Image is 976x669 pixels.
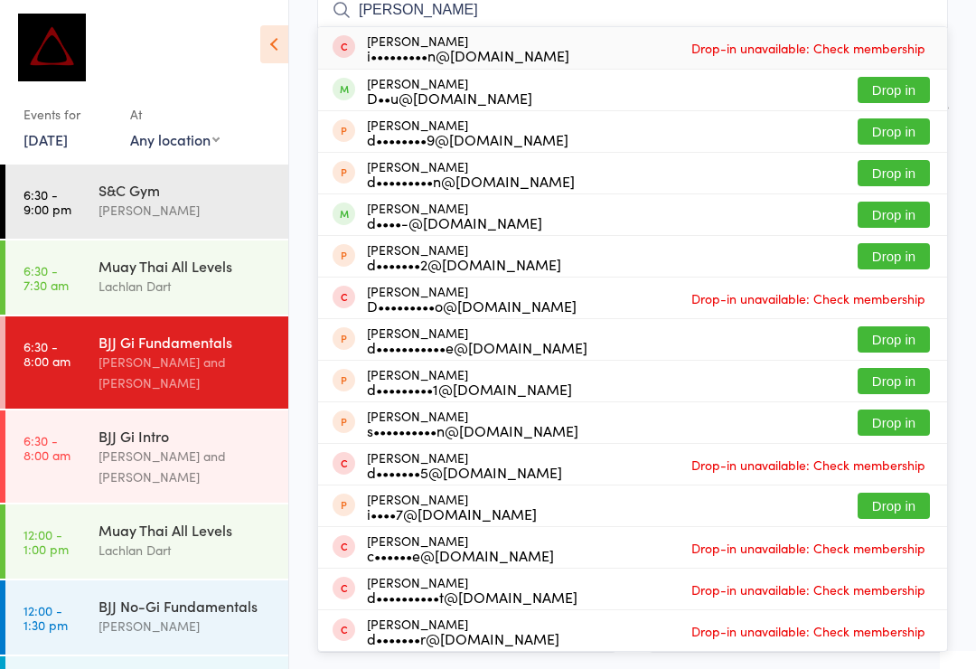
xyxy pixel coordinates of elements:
button: Drop in [858,77,930,103]
time: 6:30 - 7:30 am [23,263,69,292]
div: i••••7@[DOMAIN_NAME] [367,506,537,521]
span: Drop-in unavailable: Check membership [687,534,930,561]
div: Muay Thai All Levels [99,520,273,540]
div: Lachlan Dart [99,276,273,297]
div: d•••••••••n@[DOMAIN_NAME] [367,174,575,188]
button: Drop in [858,160,930,186]
a: [DATE] [23,129,68,149]
a: 6:30 -8:00 amBJJ Gi Intro[PERSON_NAME] and [PERSON_NAME] [5,410,288,503]
span: Drop-in unavailable: Check membership [687,576,930,603]
div: At [130,99,220,129]
div: BJJ Gi Intro [99,426,273,446]
a: 6:30 -9:00 pmS&C Gym[PERSON_NAME] [5,165,288,239]
div: S&C Gym [99,180,273,200]
div: d••••••••9@[DOMAIN_NAME] [367,132,568,146]
div: D••u@[DOMAIN_NAME] [367,90,532,105]
div: [PERSON_NAME] [367,284,577,313]
button: Drop in [858,326,930,353]
div: [PERSON_NAME] [367,450,562,479]
button: Drop in [858,243,930,269]
div: [PERSON_NAME] and [PERSON_NAME] [99,446,273,487]
button: Drop in [858,410,930,436]
div: [PERSON_NAME] [367,242,561,271]
div: d•••••••••1@[DOMAIN_NAME] [367,382,572,396]
button: Drop in [858,202,930,228]
div: [PERSON_NAME] and [PERSON_NAME] [99,352,273,393]
div: d•••••••r@[DOMAIN_NAME] [367,631,559,645]
div: [PERSON_NAME] [367,492,537,521]
div: BJJ No-Gi Fundamentals [99,596,273,616]
div: c••••••e@[DOMAIN_NAME] [367,548,554,562]
time: 6:30 - 9:00 pm [23,187,71,216]
div: [PERSON_NAME] [367,201,542,230]
div: D•••••••••o@[DOMAIN_NAME] [367,298,577,313]
div: Lachlan Dart [99,540,273,561]
div: [PERSON_NAME] [99,616,273,636]
time: 6:30 - 8:00 am [23,433,70,462]
time: 12:00 - 1:30 pm [23,603,68,632]
div: Muay Thai All Levels [99,256,273,276]
div: [PERSON_NAME] [367,617,559,645]
div: i•••••••••n@[DOMAIN_NAME] [367,48,569,62]
div: d•••••••5@[DOMAIN_NAME] [367,465,562,479]
div: [PERSON_NAME] [367,367,572,396]
a: 6:30 -8:00 amBJJ Gi Fundamentals[PERSON_NAME] and [PERSON_NAME] [5,316,288,409]
div: [PERSON_NAME] [367,118,568,146]
button: Drop in [858,493,930,519]
a: 12:00 -1:30 pmBJJ No-Gi Fundamentals[PERSON_NAME] [5,580,288,655]
time: 12:00 - 1:00 pm [23,527,69,556]
div: BJJ Gi Fundamentals [99,332,273,352]
a: 6:30 -7:30 amMuay Thai All LevelsLachlan Dart [5,240,288,315]
div: d••••-@[DOMAIN_NAME] [367,215,542,230]
div: s••••••••••n@[DOMAIN_NAME] [367,423,578,438]
div: [PERSON_NAME] [367,76,532,105]
div: Any location [130,129,220,149]
a: 12:00 -1:00 pmMuay Thai All LevelsLachlan Dart [5,504,288,579]
time: 6:30 - 8:00 am [23,339,70,368]
div: Events for [23,99,112,129]
div: d••••••••••t@[DOMAIN_NAME] [367,589,577,604]
div: [PERSON_NAME] [367,33,569,62]
div: [PERSON_NAME] [367,533,554,562]
span: Drop-in unavailable: Check membership [687,34,930,61]
button: Drop in [858,368,930,394]
img: Dominance MMA Abbotsford [18,14,86,81]
div: d•••••••••••e@[DOMAIN_NAME] [367,340,587,354]
div: [PERSON_NAME] [367,325,587,354]
div: [PERSON_NAME] [367,159,575,188]
span: Drop-in unavailable: Check membership [687,617,930,645]
span: Drop-in unavailable: Check membership [687,285,930,312]
div: [PERSON_NAME] [367,409,578,438]
div: [PERSON_NAME] [99,200,273,221]
span: Drop-in unavailable: Check membership [687,451,930,478]
button: Drop in [858,118,930,145]
div: d•••••••2@[DOMAIN_NAME] [367,257,561,271]
div: [PERSON_NAME] [367,575,577,604]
